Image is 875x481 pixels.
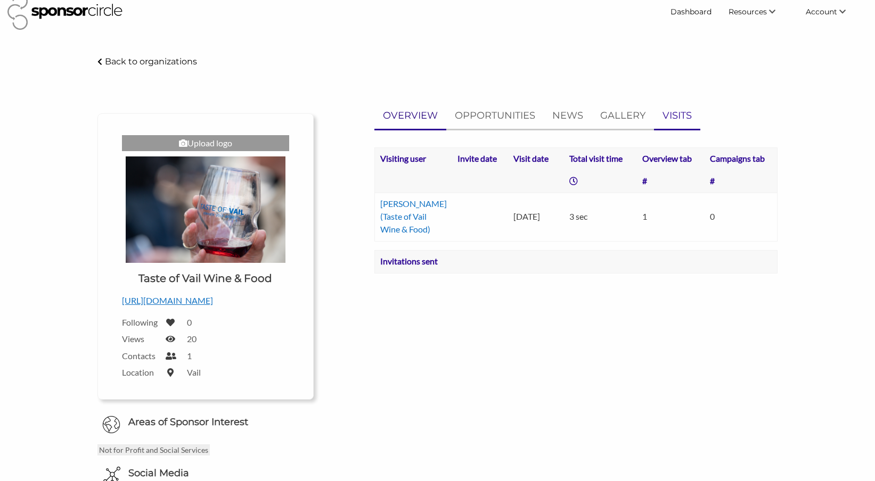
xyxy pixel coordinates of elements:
p: GALLERY [600,108,645,123]
th: Visit date [508,147,564,170]
span: Account [806,7,837,16]
p: OPPORTUNITIES [455,108,535,123]
td: 1 [637,193,704,241]
label: 0 [187,317,192,327]
td: 3 sec [564,193,637,241]
p: [URL][DOMAIN_NAME] [122,294,289,308]
a: [PERSON_NAME] (Taste of Vail Wine & Food) [380,198,447,234]
li: Resources [720,2,797,21]
label: 1 [187,351,192,361]
td: 0 [705,193,778,241]
th: Invitations sent [374,250,722,273]
p: OVERVIEW [383,108,438,123]
label: Location [122,367,159,377]
p: NEWS [552,108,583,123]
td: [DATE] [508,193,564,241]
img: Globe Icon [102,416,120,434]
th: Total visit time [564,147,637,170]
label: Following [122,317,159,327]
th: Visiting user [374,147,452,170]
th: # [637,170,704,193]
label: Views [122,334,159,344]
p: VISITS [663,108,692,123]
p: Back to organizations [105,56,197,67]
th: Invite date [452,147,508,170]
a: Dashboard [662,2,720,21]
th: Campaigns tab [705,147,778,170]
h6: Social Media [128,467,189,480]
label: Vail [187,367,201,377]
span: Resources [729,7,767,16]
div: Upload logo [122,135,289,151]
th: Overview tab [637,147,704,170]
h6: Areas of Sponsor Interest [89,416,322,429]
th: # [705,170,778,193]
h1: Taste of Vail Wine & Food [138,271,272,286]
li: Account [797,2,868,21]
p: Not for Profit and Social Services [97,444,210,455]
label: 20 [187,334,197,344]
label: Contacts [122,351,159,361]
img: Taste of Vail Logo [126,156,285,263]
